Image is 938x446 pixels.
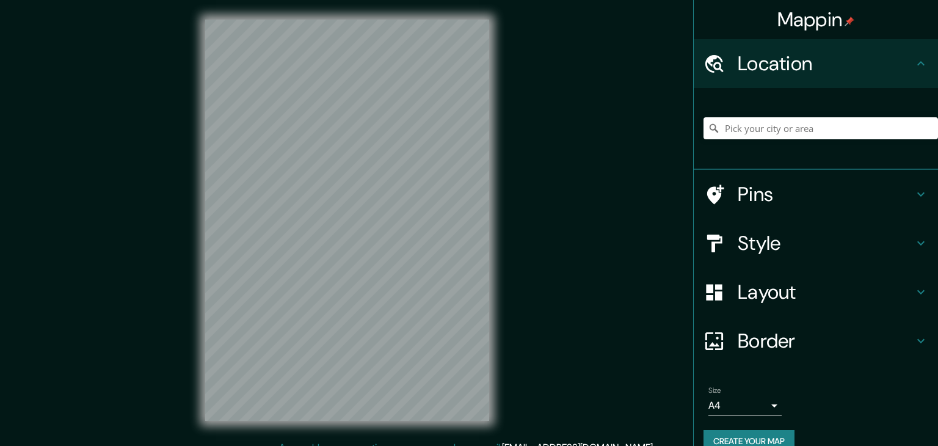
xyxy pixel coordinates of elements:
[845,16,854,26] img: pin-icon.png
[738,329,914,353] h4: Border
[694,316,938,365] div: Border
[738,280,914,304] h4: Layout
[694,268,938,316] div: Layout
[703,117,938,139] input: Pick your city or area
[738,182,914,207] h4: Pins
[205,20,489,421] canvas: Map
[694,219,938,268] div: Style
[708,386,721,396] label: Size
[738,51,914,76] h4: Location
[708,396,782,415] div: A4
[694,170,938,219] div: Pins
[777,7,855,32] h4: Mappin
[694,39,938,88] div: Location
[738,231,914,255] h4: Style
